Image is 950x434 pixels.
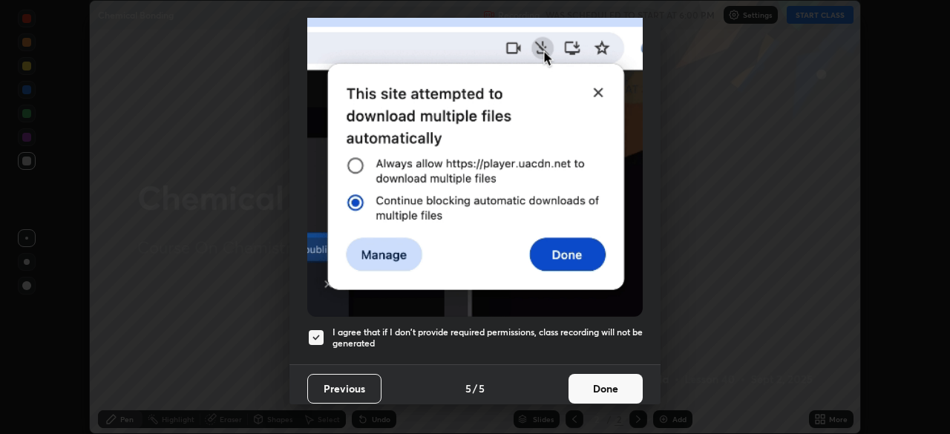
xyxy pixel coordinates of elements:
h4: / [473,381,477,396]
h4: 5 [479,381,485,396]
h4: 5 [465,381,471,396]
button: Previous [307,374,381,404]
h5: I agree that if I don't provide required permissions, class recording will not be generated [332,326,643,349]
button: Done [569,374,643,404]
